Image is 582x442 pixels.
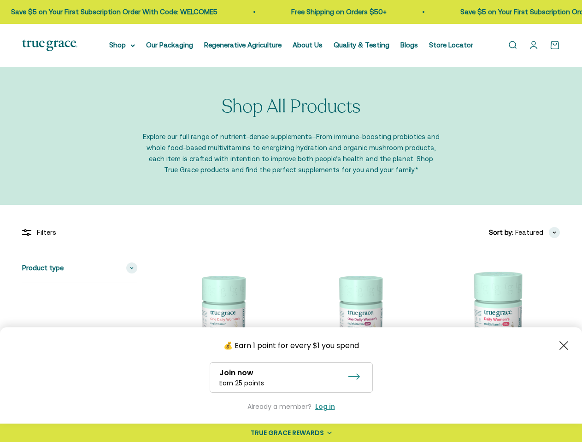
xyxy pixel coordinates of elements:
[22,262,64,273] span: Product type
[559,341,568,352] div: Close button
[222,96,360,116] p: Shop All Products
[297,253,423,379] img: Daily Multivitamin for Immune Support, Energy, Daily Balance, and Healthy Bone Support* Vitamin A...
[251,428,324,438] div: TRUE GRACE REWARDS
[219,367,264,378] div: Join now
[489,227,513,238] span: Sort by:
[22,253,137,283] summary: Product type
[219,378,264,388] div: Earn 25 points
[312,402,335,412] div: Log in
[247,402,312,412] div: Already a member?
[515,227,543,238] span: Featured
[6,6,213,17] p: Save $5 on Your First Subscription Order With Code: WELCOME5
[204,41,282,49] a: Regenerative Agriculture
[141,131,441,175] p: Explore our full range of nutrient-dense supplements–From immune-boosting probiotics and whole fo...
[515,227,560,238] button: Featured
[315,402,335,412] div: Log in
[109,40,135,51] summary: Shop
[434,253,560,379] img: Daily Women's 50+ Multivitamin
[146,41,193,49] a: Our Packaging
[22,227,137,238] div: Filters
[14,340,568,351] div: 💰 Earn 1 point for every $1 you spend
[210,362,373,393] div: Join nowEarn 25 points
[400,41,418,49] a: Blogs
[159,253,286,379] img: We select ingredients that play a concrete role in true health, and we include them at effective ...
[287,8,382,16] a: Free Shipping on Orders $50+
[429,41,473,49] a: Store Locator
[334,41,389,49] a: Quality & Testing
[293,41,323,49] a: About Us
